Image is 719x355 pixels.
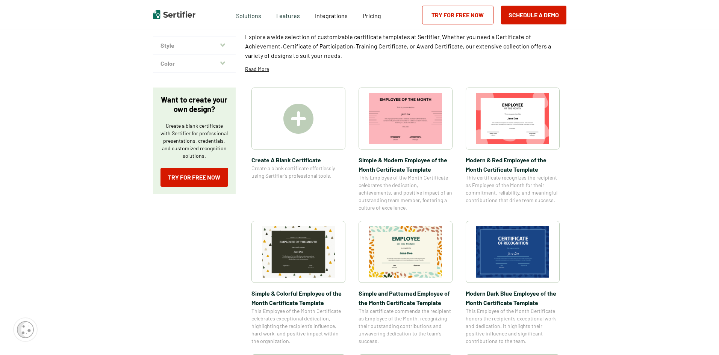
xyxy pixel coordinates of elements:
span: This Employee of the Month Certificate celebrates exceptional dedication, highlighting the recipi... [251,307,345,345]
button: Style [153,36,236,54]
a: Simple & Modern Employee of the Month Certificate TemplateSimple & Modern Employee of the Month C... [359,88,453,211]
span: This certificate recognizes the recipient as Employee of the Month for their commitment, reliabil... [466,174,560,204]
span: This Employee of the Month Certificate celebrates the dedication, achievements, and positive impa... [359,174,453,211]
p: Explore a wide selection of customizable certificate templates at Sertifier. Whether you need a C... [245,32,566,60]
span: Modern Dark Blue Employee of the Month Certificate Template [466,289,560,307]
a: Simple and Patterned Employee of the Month Certificate TemplateSimple and Patterned Employee of t... [359,221,453,345]
span: Simple & Modern Employee of the Month Certificate Template [359,155,453,174]
span: Features [276,10,300,20]
a: Simple & Colorful Employee of the Month Certificate TemplateSimple & Colorful Employee of the Mon... [251,221,345,345]
img: Simple & Modern Employee of the Month Certificate Template [369,93,442,144]
a: Modern Dark Blue Employee of the Month Certificate TemplateModern Dark Blue Employee of the Month... [466,221,560,345]
span: Pricing [363,12,381,19]
p: Create a blank certificate with Sertifier for professional presentations, credentials, and custom... [160,122,228,160]
img: Modern & Red Employee of the Month Certificate Template [476,93,549,144]
img: Cookie Popup Icon [17,321,34,338]
span: Simple and Patterned Employee of the Month Certificate Template [359,289,453,307]
button: Color [153,54,236,73]
a: Modern & Red Employee of the Month Certificate TemplateModern & Red Employee of the Month Certifi... [466,88,560,211]
span: Create A Blank Certificate [251,155,345,165]
a: Integrations [315,10,348,20]
a: Pricing [363,10,381,20]
span: Solutions [236,10,261,20]
a: Try for Free Now [422,6,493,24]
span: This Employee of the Month Certificate honors the recipient’s exceptional work and dedication. It... [466,307,560,345]
span: Modern & Red Employee of the Month Certificate Template [466,155,560,174]
img: Create A Blank Certificate [283,104,313,134]
span: Simple & Colorful Employee of the Month Certificate Template [251,289,345,307]
iframe: Chat Widget [681,319,719,355]
img: Simple and Patterned Employee of the Month Certificate Template [369,226,442,278]
p: Want to create your own design? [160,95,228,114]
a: Try for Free Now [160,168,228,187]
img: Sertifier | Digital Credentialing Platform [153,10,195,19]
button: Schedule a Demo [501,6,566,24]
span: Create a blank certificate effortlessly using Sertifier’s professional tools. [251,165,345,180]
img: Modern Dark Blue Employee of the Month Certificate Template [476,226,549,278]
img: Simple & Colorful Employee of the Month Certificate Template [262,226,335,278]
p: Read More [245,65,269,73]
span: This certificate commends the recipient as Employee of the Month, recognizing their outstanding c... [359,307,453,345]
span: Integrations [315,12,348,19]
